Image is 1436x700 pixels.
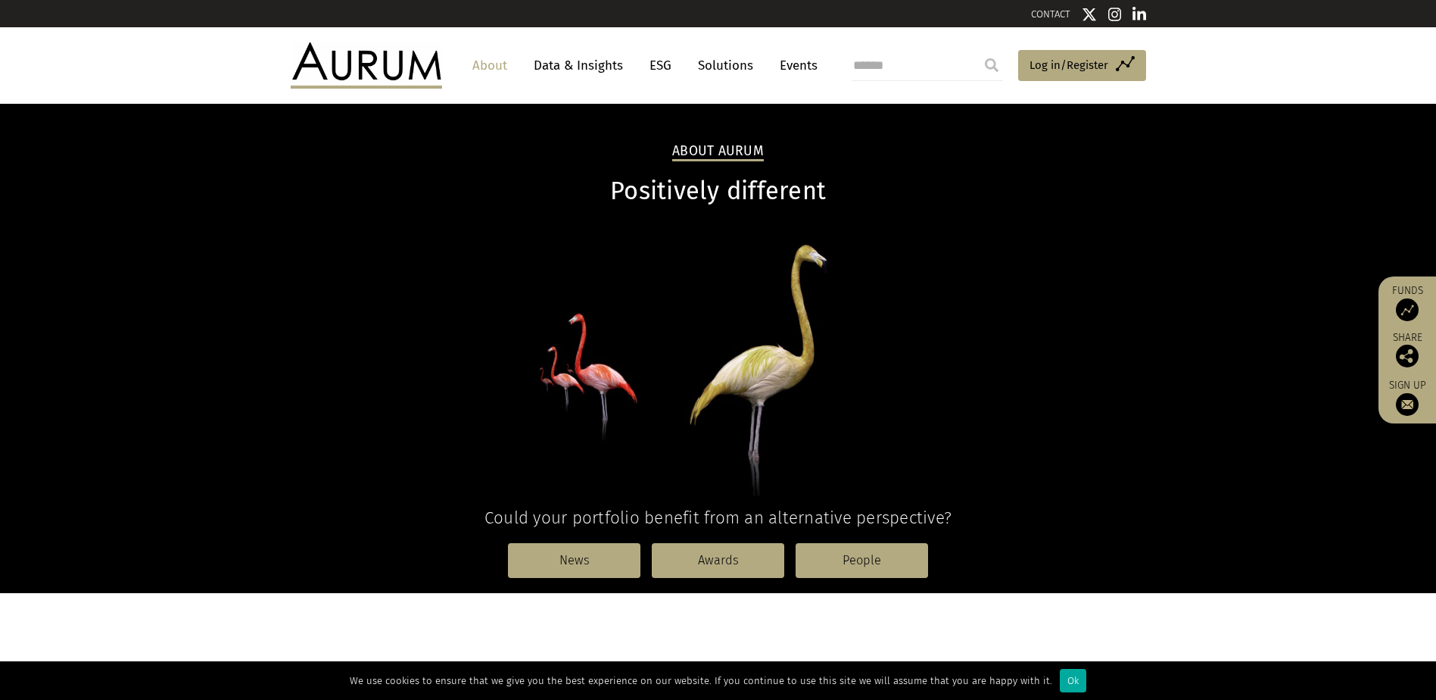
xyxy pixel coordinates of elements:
img: Access Funds [1396,298,1419,321]
a: ESG [642,52,679,80]
a: News [508,543,640,578]
a: About [465,52,515,80]
img: Aurum [291,42,442,88]
span: Log in/Register [1029,56,1108,74]
a: CONTACT [1031,8,1070,20]
div: Ok [1060,669,1086,692]
img: Linkedin icon [1132,7,1146,22]
a: Sign up [1386,379,1428,416]
h2: About Aurum [672,143,764,161]
a: People [796,543,928,578]
img: Instagram icon [1108,7,1122,22]
h4: Could your portfolio benefit from an alternative perspective? [291,508,1146,528]
a: Awards [652,543,784,578]
h1: Positively different [291,177,1146,206]
img: Twitter icon [1082,7,1097,22]
img: Share this post [1396,345,1419,367]
a: Solutions [690,52,761,80]
a: Events [772,52,818,80]
a: Data & Insights [526,52,631,80]
a: Funds [1386,284,1428,321]
div: Share [1386,333,1428,367]
a: Log in/Register [1018,50,1146,82]
img: Sign up to our newsletter [1396,393,1419,416]
input: Submit [977,50,1007,80]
